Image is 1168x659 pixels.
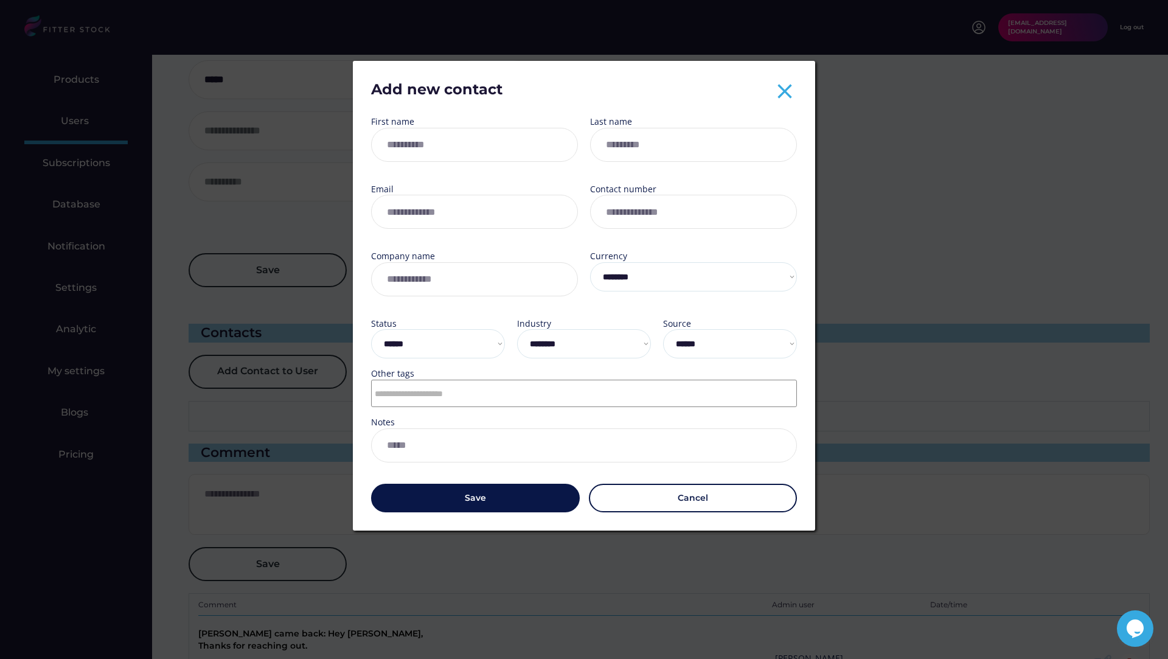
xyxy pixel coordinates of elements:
button: close [773,79,797,103]
iframe: chat widget [1117,610,1156,647]
button: Save [371,484,580,513]
div: Last name [590,116,632,128]
div: Contact number [590,183,656,195]
div: Notes [371,416,395,428]
div: Status [371,318,397,330]
div: Add new contact [371,79,773,106]
div: First name [371,116,414,128]
button: Cancel [589,484,798,513]
div: Source [663,318,691,330]
div: Currency [590,250,627,262]
div: Industry [517,318,551,330]
div: Email [371,183,394,195]
div: Other tags [371,368,414,380]
div: Company name [371,250,435,262]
